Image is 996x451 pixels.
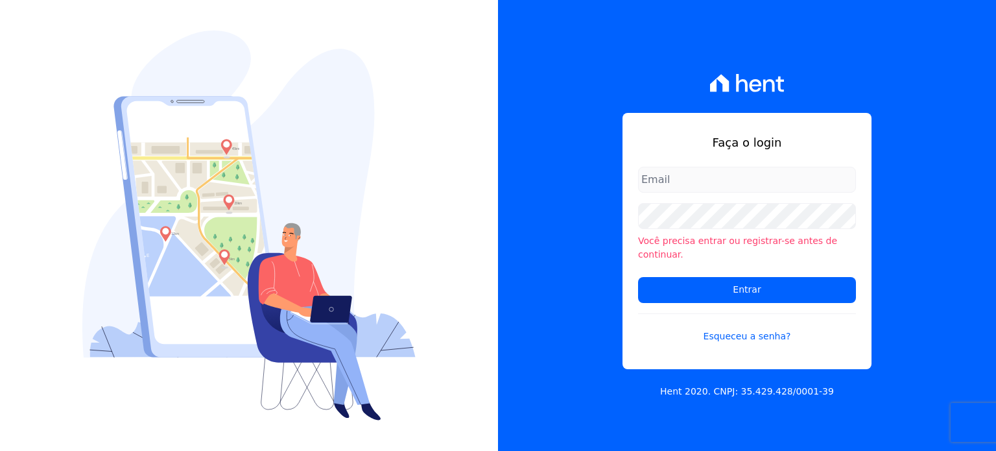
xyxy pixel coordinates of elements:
[82,30,416,421] img: Login
[638,277,856,303] input: Entrar
[638,134,856,151] h1: Faça o login
[638,234,856,262] li: Você precisa entrar ou registrar-se antes de continuar.
[638,167,856,193] input: Email
[660,385,834,398] p: Hent 2020. CNPJ: 35.429.428/0001-39
[638,313,856,343] a: Esqueceu a senha?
